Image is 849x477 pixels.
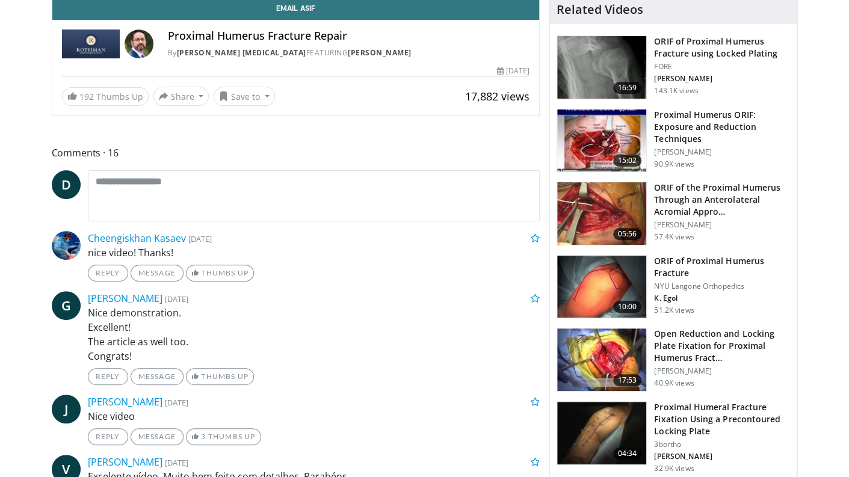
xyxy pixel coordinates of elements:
p: [PERSON_NAME] [654,366,789,376]
small: [DATE] [165,457,188,468]
h3: Proximal Humerus ORIF: Exposure and Reduction Techniques [654,109,789,145]
a: [PERSON_NAME] [88,292,162,305]
p: 143.1K views [654,86,698,96]
span: 10:00 [613,301,642,313]
p: 3bortho [654,440,789,449]
a: Message [131,428,184,445]
a: Reply [88,428,128,445]
p: nice video! Thanks! [88,245,540,260]
p: [PERSON_NAME] [654,147,789,157]
p: FORE [654,62,789,72]
span: 05:56 [613,228,642,240]
img: 38727_0000_3.png.150x105_q85_crop-smart_upscale.jpg [557,402,646,464]
p: Nice video [88,409,540,423]
a: Message [131,368,184,385]
a: 15:02 Proximal Humerus ORIF: Exposure and Reduction Techniques [PERSON_NAME] 90.9K views [557,109,789,173]
a: 192 Thumbs Up [62,87,149,106]
a: 05:56 ORIF of the Proximal Humerus Through an Anterolateral Acromial Appro… [PERSON_NAME] 57.4K v... [557,182,789,245]
div: By FEATURING [168,48,530,58]
a: G [52,291,81,320]
p: [PERSON_NAME] [654,220,789,230]
p: Nice demonstration. Excellent! The article as well too. Congrats! [88,306,540,363]
p: NYU Langone Orthopedics [654,282,789,291]
span: 17,882 views [465,89,529,103]
img: Mighell_-_Locked_Plating_for_Proximal_Humerus_Fx_100008672_2.jpg.150x105_q85_crop-smart_upscale.jpg [557,36,646,99]
small: [DATE] [165,294,188,304]
span: 15:02 [613,155,642,167]
p: 32.9K views [654,464,694,473]
a: [PERSON_NAME] [88,455,162,469]
small: [DATE] [165,397,188,408]
img: Rothman Hand Surgery [62,29,120,58]
span: 3 [201,432,206,441]
a: 17:53 Open Reduction and Locking Plate Fixation for Proximal Humerus Fract… [PERSON_NAME] 40.9K v... [557,328,789,392]
p: [PERSON_NAME] [654,74,789,84]
h3: ORIF of Proximal Humerus Fracture [654,255,789,279]
a: [PERSON_NAME] [348,48,412,58]
p: 40.9K views [654,378,694,388]
a: Thumbs Up [186,265,254,282]
a: [PERSON_NAME] [88,395,162,408]
h4: Related Videos [557,2,643,17]
span: 04:34 [613,448,642,460]
small: [DATE] [188,233,212,244]
h3: Proximal Humeral Fracture Fixation Using a Precontoured Locking Plate [654,401,789,437]
h3: ORIF of the Proximal Humerus Through an Anterolateral Acromial Appro… [654,182,789,218]
span: 192 [79,91,94,102]
a: Reply [88,265,128,282]
a: 04:34 Proximal Humeral Fracture Fixation Using a Precontoured Locking Plate 3bortho [PERSON_NAME]... [557,401,789,473]
div: [DATE] [497,66,529,76]
p: K. Egol [654,294,789,303]
img: gardner_3.png.150x105_q85_crop-smart_upscale.jpg [557,182,646,245]
img: Avatar [125,29,153,58]
button: Save to [214,87,275,106]
img: Avatar [52,231,81,260]
a: Reply [88,368,128,385]
img: 270515_0000_1.png.150x105_q85_crop-smart_upscale.jpg [557,256,646,318]
p: 90.9K views [654,159,694,169]
a: Message [131,265,184,282]
a: Cheengiskhan Kasaev [88,232,186,245]
h4: Proximal Humerus Fracture Repair [168,29,530,43]
a: 10:00 ORIF of Proximal Humerus Fracture NYU Langone Orthopedics K. Egol 51.2K views [557,255,789,319]
p: 57.4K views [654,232,694,242]
span: 17:53 [613,374,642,386]
h3: Open Reduction and Locking Plate Fixation for Proximal Humerus Fract… [654,328,789,364]
h3: ORIF of Proximal Humerus Fracture using Locked Plating [654,35,789,60]
p: [PERSON_NAME] [654,452,789,461]
span: Comments 16 [52,145,540,161]
button: Share [153,87,209,106]
a: Thumbs Up [186,368,254,385]
p: 51.2K views [654,306,694,315]
img: Q2xRg7exoPLTwO8X4xMDoxOjBzMTt2bJ.150x105_q85_crop-smart_upscale.jpg [557,328,646,391]
img: gardener_hum_1.png.150x105_q85_crop-smart_upscale.jpg [557,109,646,172]
a: D [52,170,81,199]
a: J [52,395,81,423]
a: 16:59 ORIF of Proximal Humerus Fracture using Locked Plating FORE [PERSON_NAME] 143.1K views [557,35,789,99]
span: 16:59 [613,82,642,94]
a: 3 Thumbs Up [186,428,261,445]
a: [PERSON_NAME] [MEDICAL_DATA] [177,48,306,58]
